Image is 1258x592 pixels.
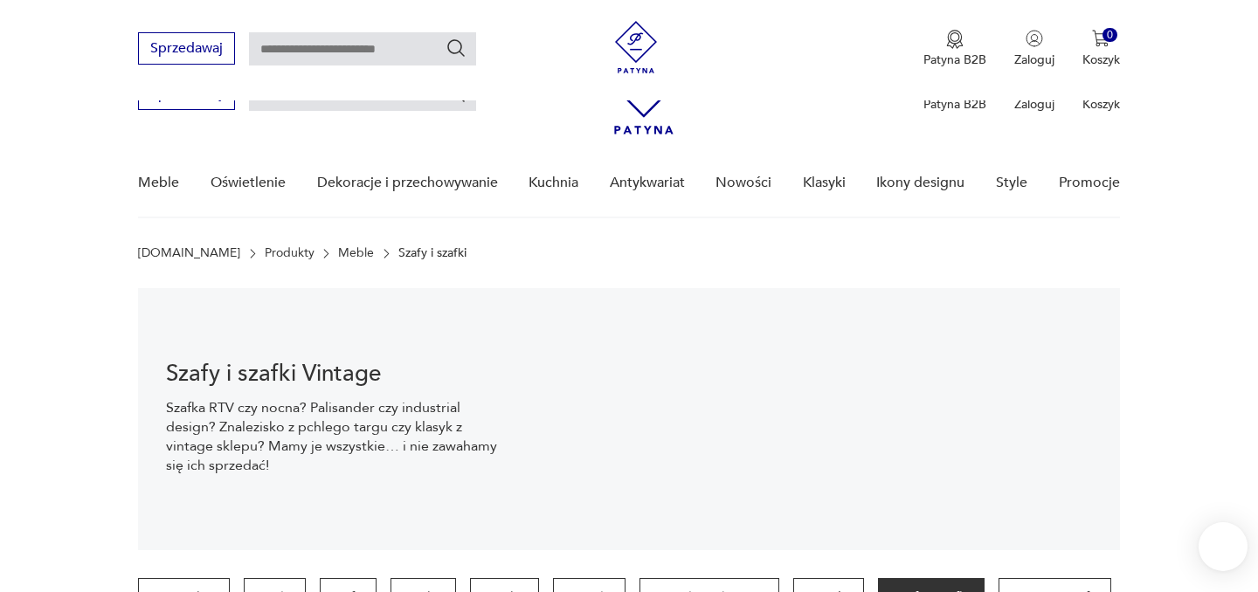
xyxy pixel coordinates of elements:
[715,149,771,217] a: Nowości
[1082,96,1120,113] p: Koszyk
[1082,30,1120,68] button: 0Koszyk
[876,149,964,217] a: Ikony designu
[610,149,685,217] a: Antykwariat
[1082,52,1120,68] p: Koszyk
[138,44,235,56] a: Sprzedawaj
[166,363,502,384] h1: Szafy i szafki Vintage
[138,246,240,260] a: [DOMAIN_NAME]
[138,149,179,217] a: Meble
[803,149,846,217] a: Klasyki
[1199,522,1248,571] iframe: Smartsupp widget button
[946,30,964,49] img: Ikona medalu
[338,246,374,260] a: Meble
[317,149,498,217] a: Dekoracje i przechowywanie
[1102,28,1117,43] div: 0
[923,30,986,68] a: Ikona medaluPatyna B2B
[1026,30,1043,47] img: Ikonka użytkownika
[265,246,314,260] a: Produkty
[166,398,502,475] p: Szafka RTV czy nocna? Palisander czy industrial design? Znalezisko z pchlego targu czy klasyk z v...
[610,21,662,73] img: Patyna - sklep z meblami i dekoracjami vintage
[1014,96,1054,113] p: Zaloguj
[1059,149,1120,217] a: Promocje
[211,149,286,217] a: Oświetlenie
[923,52,986,68] p: Patyna B2B
[1092,30,1109,47] img: Ikona koszyka
[138,32,235,65] button: Sprzedawaj
[996,149,1027,217] a: Style
[923,30,986,68] button: Patyna B2B
[1014,30,1054,68] button: Zaloguj
[529,149,578,217] a: Kuchnia
[923,96,986,113] p: Patyna B2B
[1014,52,1054,68] p: Zaloguj
[138,89,235,101] a: Sprzedawaj
[446,38,467,59] button: Szukaj
[398,246,467,260] p: Szafy i szafki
